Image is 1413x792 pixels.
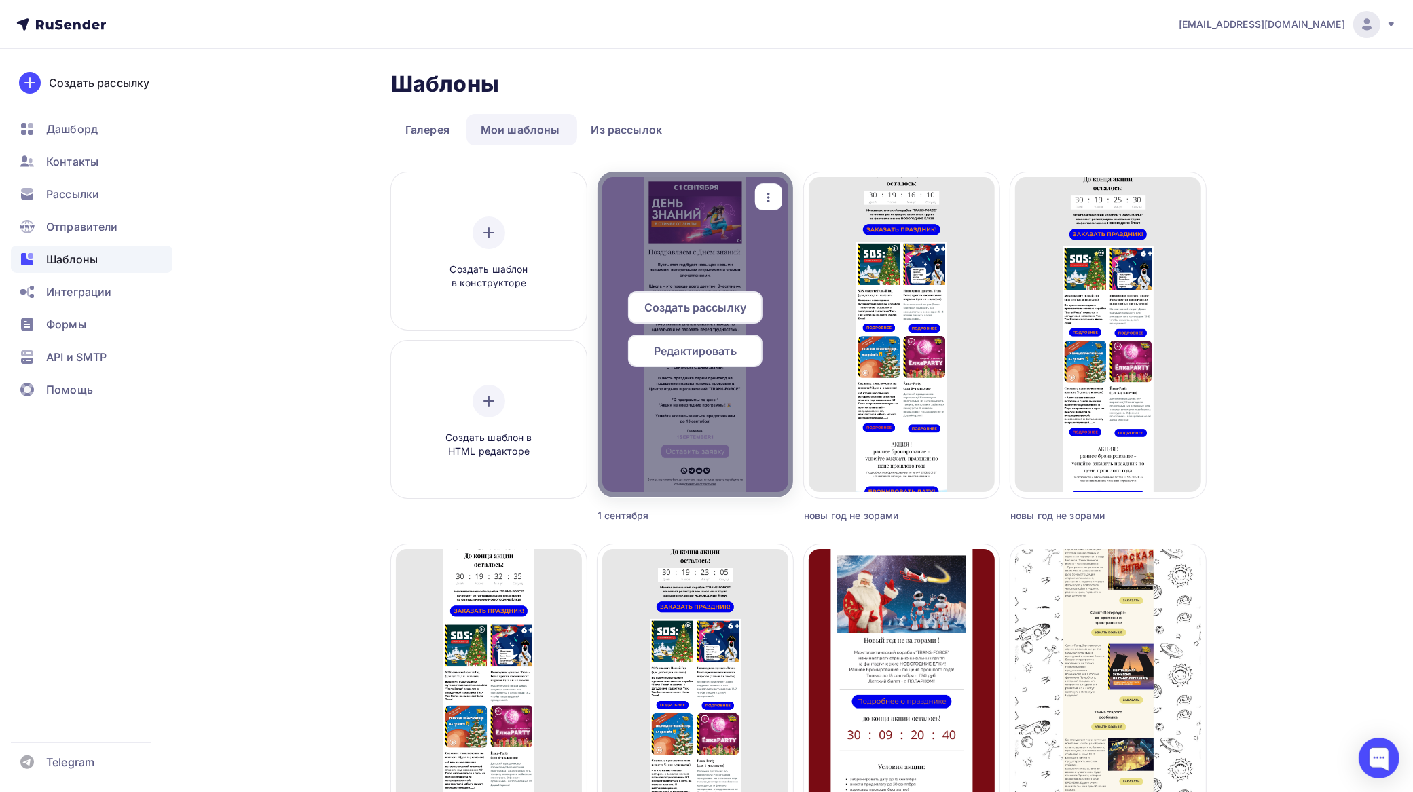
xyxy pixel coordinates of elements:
[46,121,98,137] span: Дашборд
[46,381,93,398] span: Помощь
[391,114,464,145] a: Галерея
[46,316,86,333] span: Формы
[46,284,111,300] span: Интеграции
[46,219,118,235] span: Отправители
[577,114,677,145] a: Из рассылок
[11,213,172,240] a: Отправители
[466,114,574,145] a: Мои шаблоны
[11,181,172,208] a: Рассылки
[46,349,107,365] span: API и SMTP
[1010,509,1157,523] div: новы год не зорами
[49,75,149,91] div: Создать рассылку
[11,115,172,143] a: Дашборд
[11,311,172,338] a: Формы
[1179,18,1345,31] span: [EMAIL_ADDRESS][DOMAIN_NAME]
[391,71,499,98] h2: Шаблоны
[644,299,746,316] span: Создать рассылку
[46,754,94,770] span: Telegram
[46,153,98,170] span: Контакты
[11,148,172,175] a: Контакты
[11,246,172,273] a: Шаблоны
[46,186,99,202] span: Рассылки
[424,263,553,290] span: Создать шаблон в конструкторе
[654,343,737,359] span: Редактировать
[804,509,951,523] div: новы год не зорами
[1179,11,1397,38] a: [EMAIL_ADDRESS][DOMAIN_NAME]
[424,431,553,459] span: Создать шаблон в HTML редакторе
[598,509,744,523] div: 1 cентября
[46,251,98,267] span: Шаблоны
